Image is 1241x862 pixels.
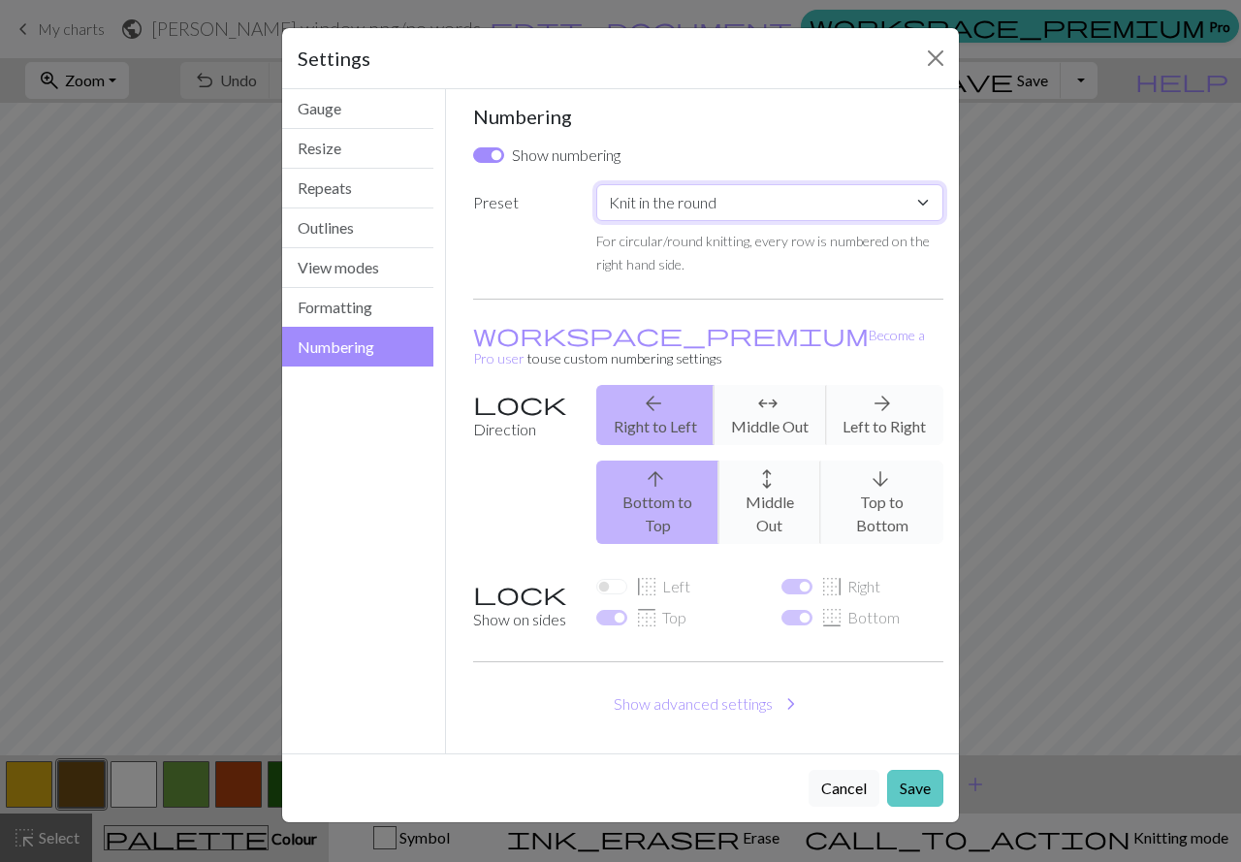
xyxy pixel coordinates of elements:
[635,575,690,598] label: Left
[282,288,433,328] button: Formatting
[473,686,944,722] button: Show advanced settings
[473,327,925,367] small: to use custom numbering settings
[461,385,585,559] label: Direction
[820,606,900,629] label: Bottom
[282,89,433,129] button: Gauge
[282,248,433,288] button: View modes
[820,573,843,600] span: border_right
[282,129,433,169] button: Resize
[635,573,658,600] span: border_left
[596,233,930,272] small: For circular/round knitting, every row is numbered on the right hand side.
[282,208,433,248] button: Outlines
[809,770,879,807] button: Cancel
[820,604,843,631] span: border_bottom
[635,606,686,629] label: Top
[473,321,869,348] span: workspace_premium
[461,184,585,275] label: Preset
[473,105,944,128] h5: Numbering
[461,575,585,638] label: Show on sides
[920,43,951,74] button: Close
[820,575,880,598] label: Right
[473,327,925,367] a: Become a Pro user
[298,44,370,73] h5: Settings
[282,169,433,208] button: Repeats
[635,604,658,631] span: border_top
[512,144,620,167] label: Show numbering
[780,690,803,718] span: chevron_right
[282,327,433,367] button: Numbering
[887,770,943,807] button: Save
